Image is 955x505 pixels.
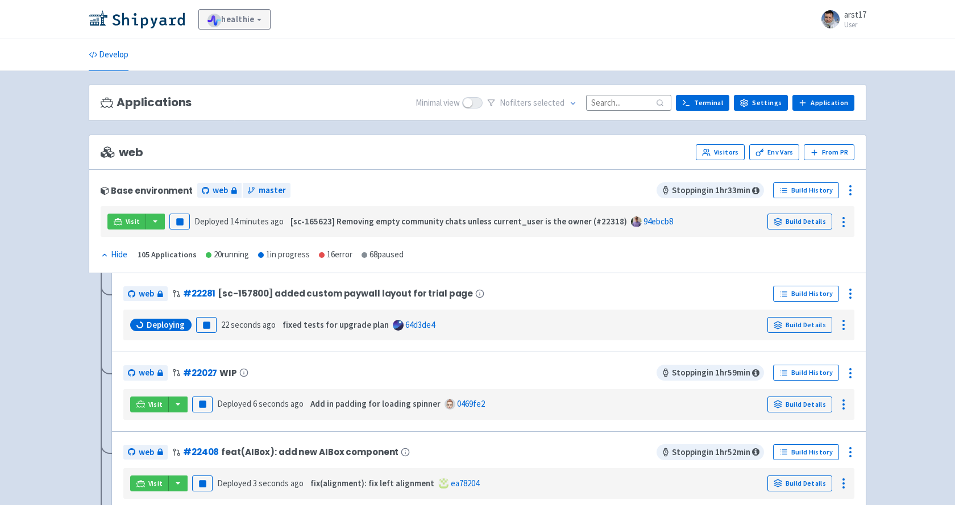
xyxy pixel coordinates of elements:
button: Pause [192,475,213,491]
a: #22408 [183,446,219,458]
span: WIP [219,368,237,378]
a: web [123,445,168,460]
a: Build Details [767,214,832,229]
span: Visit [148,479,163,488]
a: 64d3de4 [405,319,435,330]
a: Build History [773,365,839,381]
strong: Add in padding for loading spinner [310,398,441,409]
a: web [123,365,168,381]
button: From PR [804,144,854,160]
div: Base environment [101,186,193,195]
a: Terminal [676,95,729,111]
div: 68 paused [362,248,404,261]
a: healthie [198,9,271,30]
a: 94ebcb8 [643,216,673,227]
a: Build Details [767,475,832,491]
span: Stopping in 1 hr 59 min [657,365,764,381]
strong: fix(alignment): fix left alignment [310,478,434,489]
span: Stopping in 1 hr 33 min [657,182,764,198]
time: 22 seconds ago [221,319,276,330]
a: Build History [773,286,839,302]
a: Build Details [767,317,832,333]
a: web [197,183,242,198]
time: 6 seconds ago [253,398,304,409]
a: Application [792,95,854,111]
a: 0469fe2 [457,398,485,409]
span: arst17 [844,9,866,20]
div: Hide [101,248,127,261]
a: Build History [773,444,839,460]
input: Search... [586,95,671,110]
strong: fixed tests for upgrade plan [283,319,389,330]
span: Stopping in 1 hr 52 min [657,444,764,460]
a: Develop [89,39,128,71]
a: Build Details [767,397,832,412]
img: Shipyard logo [89,10,185,28]
a: Visit [130,397,169,412]
a: #22281 [183,287,215,299]
span: No filter s [500,97,564,110]
button: Pause [169,214,190,229]
div: 105 Applications [138,248,197,261]
span: web [139,446,154,459]
time: 14 minutes ago [230,216,284,227]
div: 16 error [319,248,352,261]
a: Visit [107,214,146,229]
a: ea78204 [451,478,479,489]
div: 1 in progress [258,248,310,261]
h3: Applications [101,96,192,109]
span: web [139,366,154,379]
a: master [243,183,290,198]
span: Deployed [194,216,284,227]
a: #22027 [183,367,217,379]
a: arst17 User [815,10,866,28]
small: User [844,21,866,28]
button: Hide [101,248,128,261]
span: selected [533,97,564,108]
span: web [139,287,154,301]
span: web [213,184,228,197]
time: 3 seconds ago [253,478,304,489]
a: Visit [130,475,169,491]
a: web [123,286,168,302]
span: feat(AIBox): add new AIBox component [221,447,398,457]
a: Build History [773,182,839,198]
button: Pause [192,397,213,412]
strong: [sc-165623] Removing empty community chats unless current_user is the owner (#22318) [290,216,627,227]
span: Visit [126,217,140,226]
span: Visit [148,400,163,409]
a: Visitors [696,144,745,160]
a: Env Vars [749,144,799,160]
span: web [101,146,143,159]
span: Deploying [147,319,185,331]
span: master [259,184,286,197]
span: Deployed [217,478,304,489]
a: Settings [734,95,788,111]
span: Deployed [217,398,304,409]
span: [sc-157800] added custom paywall layout for trial page [218,289,473,298]
button: Pause [196,317,217,333]
span: Minimal view [416,97,460,110]
div: 20 running [206,248,249,261]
